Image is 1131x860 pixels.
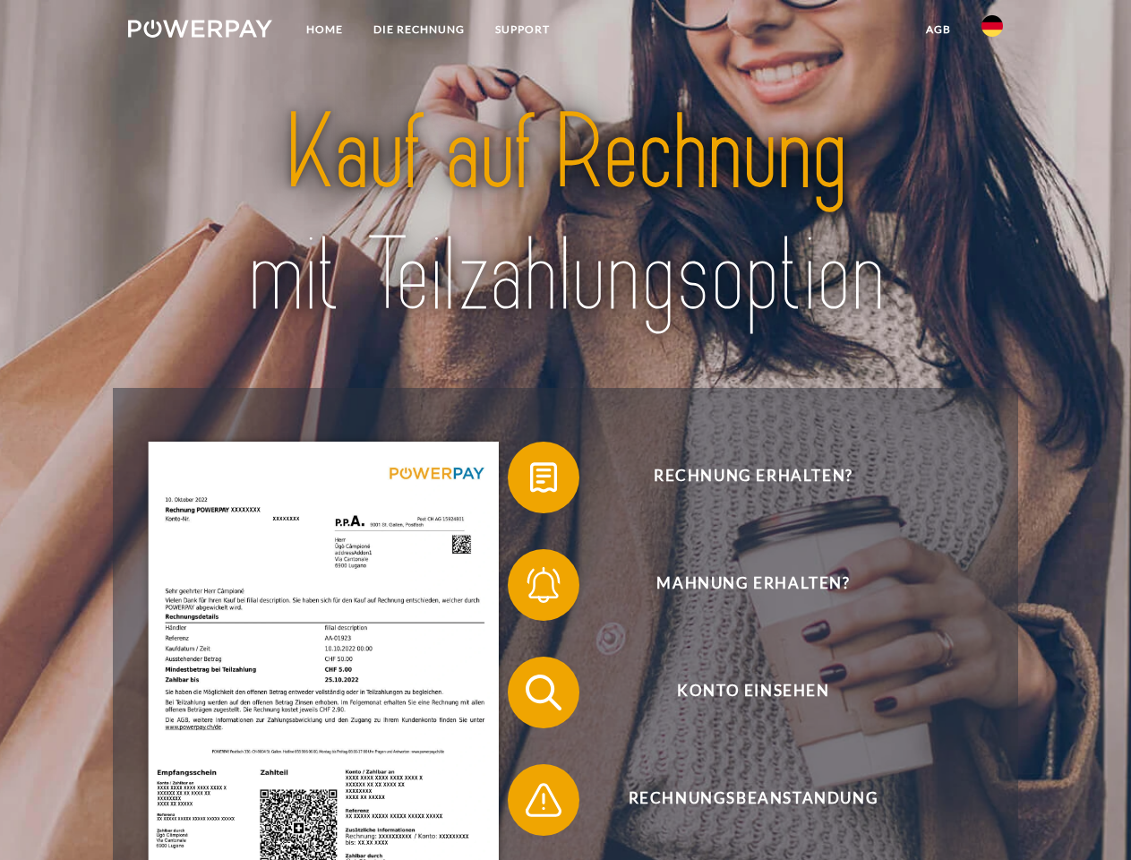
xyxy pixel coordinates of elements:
img: qb_warning.svg [521,778,566,822]
a: Home [291,13,358,46]
span: Rechnungsbeanstandung [534,764,972,836]
a: DIE RECHNUNG [358,13,480,46]
button: Konto einsehen [508,657,973,728]
img: title-powerpay_de.svg [171,86,960,343]
img: qb_search.svg [521,670,566,715]
a: SUPPORT [480,13,565,46]
button: Rechnung erhalten? [508,442,973,513]
a: agb [911,13,966,46]
span: Konto einsehen [534,657,972,728]
img: de [981,15,1003,37]
img: qb_bill.svg [521,455,566,500]
span: Mahnung erhalten? [534,549,972,621]
button: Rechnungsbeanstandung [508,764,973,836]
img: qb_bell.svg [521,563,566,607]
span: Rechnung erhalten? [534,442,972,513]
button: Mahnung erhalten? [508,549,973,621]
img: logo-powerpay-white.svg [128,20,272,38]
